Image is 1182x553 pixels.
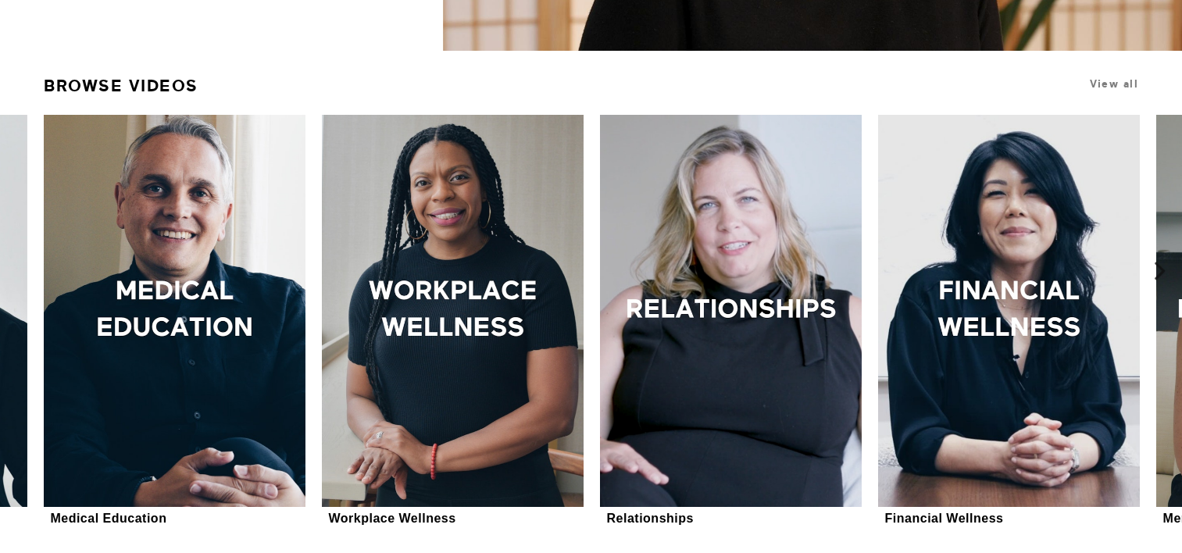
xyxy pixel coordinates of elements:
div: Relationships [606,511,693,526]
a: Medical EducationMedical Education [44,115,305,528]
div: Financial Wellness [884,511,1003,526]
a: Financial WellnessFinancial Wellness [878,115,1140,528]
div: Medical Education [50,511,166,526]
a: RelationshipsRelationships [600,115,862,528]
div: Workplace Wellness [328,511,455,526]
a: Browse Videos [44,70,198,102]
a: Workplace WellnessWorkplace Wellness [322,115,584,528]
a: View all [1090,78,1138,90]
